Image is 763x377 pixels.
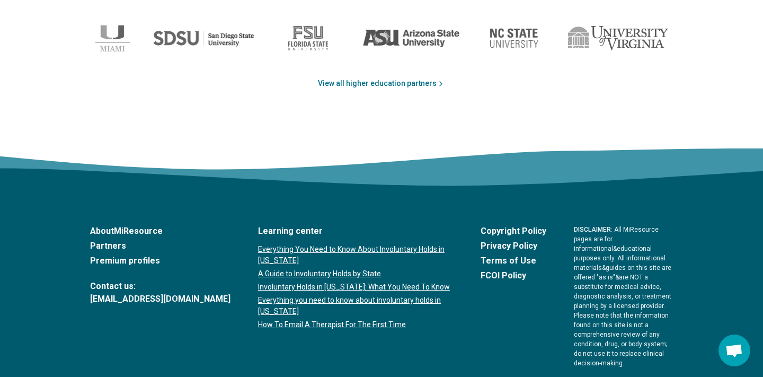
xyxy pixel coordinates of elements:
[481,240,546,252] a: Privacy Policy
[90,293,230,305] a: [EMAIL_ADDRESS][DOMAIN_NAME]
[318,78,445,89] a: View all higher education partners
[153,27,254,50] img: San Diego State University
[574,226,611,233] span: DISCLAIMER
[90,280,230,293] span: Contact us:
[258,282,453,293] a: Involuntary Holds in [US_STATE]: What You Need To Know
[718,335,750,366] a: Open chat
[568,26,668,50] img: University of Virginia
[90,240,230,252] a: Partners
[258,225,453,238] a: Learning center
[362,29,460,47] img: Arizona State University
[574,225,673,368] p: : All MiResource pages are for informational & educational purposes only. All informational mater...
[277,20,339,57] img: Florida State University
[95,25,130,51] img: University of Miami
[258,319,453,330] a: How To Email A Therapist For The First Time
[90,225,230,238] a: AboutMiResource
[481,255,546,267] a: Terms of Use
[258,268,453,279] a: A Guide to Involuntary Holds by State
[481,225,546,238] a: Copyright Policy
[258,295,453,317] a: Everything you need to know about involuntary holds in [US_STATE]
[90,255,230,267] a: Premium profiles
[481,269,546,282] a: FCOI Policy
[483,23,545,53] img: North Carolina State University
[258,244,453,266] a: Everything You Need to Know About Involuntary Holds in [US_STATE]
